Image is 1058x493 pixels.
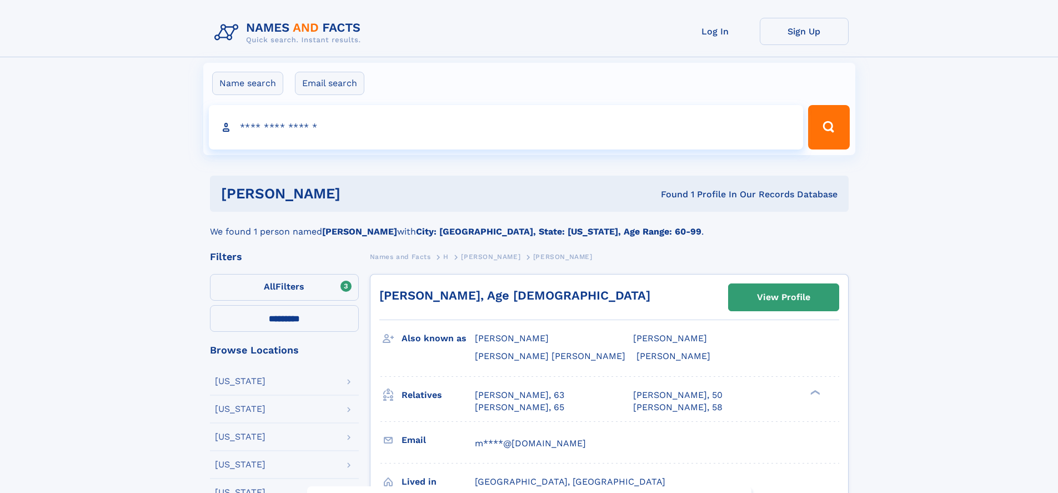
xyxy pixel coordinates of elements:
[295,72,364,95] label: Email search
[215,377,265,386] div: [US_STATE]
[533,253,593,261] span: [PERSON_NAME]
[475,401,564,414] a: [PERSON_NAME], 65
[475,333,549,343] span: [PERSON_NAME]
[636,351,710,361] span: [PERSON_NAME]
[757,285,810,310] div: View Profile
[443,250,449,263] a: H
[210,18,370,48] img: Logo Names and Facts
[475,476,665,487] span: [GEOGRAPHIC_DATA], [GEOGRAPHIC_DATA]
[443,253,449,261] span: H
[210,274,359,301] label: Filters
[379,288,650,302] a: [PERSON_NAME], Age [DEMOGRAPHIC_DATA]
[633,333,707,343] span: [PERSON_NAME]
[264,281,275,292] span: All
[215,432,265,441] div: [US_STATE]
[402,472,475,491] h3: Lived in
[475,389,564,401] a: [PERSON_NAME], 63
[808,105,849,150] button: Search Button
[416,226,701,237] b: City: [GEOGRAPHIC_DATA], State: [US_STATE], Age Range: 60-99
[500,188,838,201] div: Found 1 Profile In Our Records Database
[461,253,520,261] span: [PERSON_NAME]
[671,18,760,45] a: Log In
[760,18,849,45] a: Sign Up
[633,401,723,414] a: [PERSON_NAME], 58
[402,431,475,450] h3: Email
[212,72,283,95] label: Name search
[402,329,475,348] h3: Also known as
[402,386,475,405] h3: Relatives
[370,250,431,263] a: Names and Facts
[210,345,359,355] div: Browse Locations
[808,389,821,396] div: ❯
[209,105,804,150] input: search input
[215,460,265,469] div: [US_STATE]
[215,405,265,414] div: [US_STATE]
[322,226,397,237] b: [PERSON_NAME]
[210,252,359,262] div: Filters
[475,351,625,361] span: [PERSON_NAME] [PERSON_NAME]
[221,187,501,201] h1: [PERSON_NAME]
[729,284,839,311] a: View Profile
[210,212,849,238] div: We found 1 person named with .
[461,250,520,263] a: [PERSON_NAME]
[633,389,723,401] a: [PERSON_NAME], 50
